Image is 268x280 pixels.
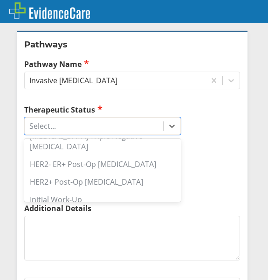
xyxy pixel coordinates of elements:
div: HER2- ER+ Post-Op [MEDICAL_DATA] [24,155,181,173]
label: Additional Details [24,203,240,213]
div: Initial Work-Up [24,191,181,208]
div: HER2+ Post-Op [MEDICAL_DATA] [24,173,181,191]
img: EvidenceCare [9,2,90,19]
h2: Pathways [24,39,240,50]
div: Invasive [MEDICAL_DATA] [29,75,117,86]
div: Select... [29,121,56,131]
div: [MEDICAL_DATA] Triple Negative [MEDICAL_DATA] [24,127,181,155]
label: Pathway Name [24,59,240,69]
label: Therapeutic Status [24,104,181,115]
